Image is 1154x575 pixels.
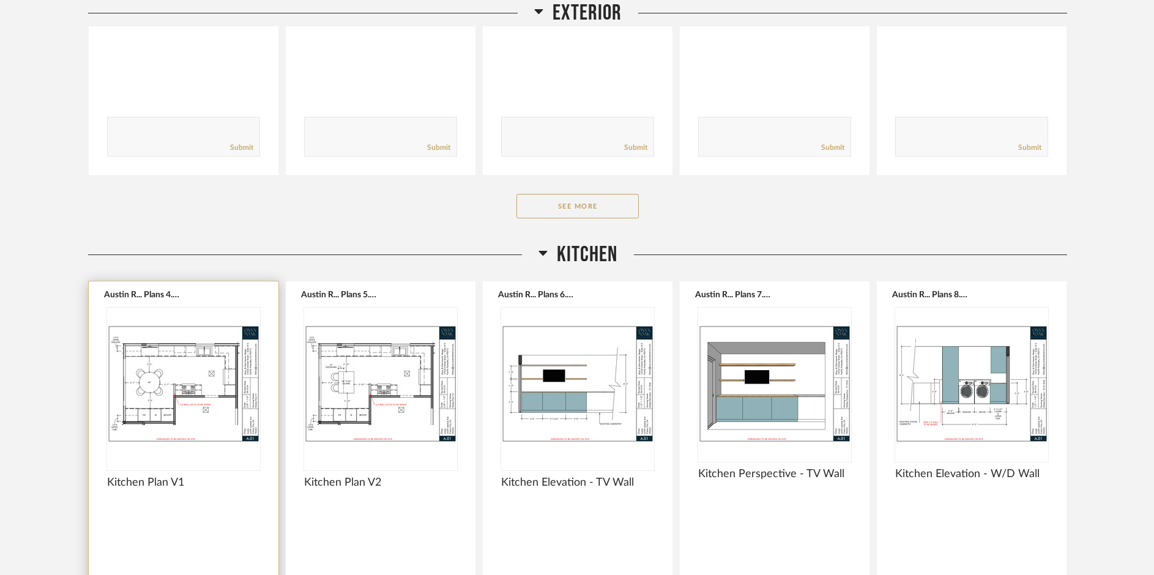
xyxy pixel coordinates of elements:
button: Austin R... Plans 7.pdf [695,289,772,299]
a: Submit [230,143,253,153]
div: 0 [107,308,260,461]
a: Submit [624,143,647,153]
span: Kitchen Perspective - TV Wall [698,467,851,481]
span: Kitchen Plan V2 [304,476,457,489]
div: 0 [501,308,654,461]
img: undefined [895,308,1048,461]
button: See More [516,194,639,218]
button: Austin R... Plans 4.pdf [104,289,181,299]
span: Kitchen Plan V1 [107,476,260,489]
img: undefined [107,308,260,461]
button: Austin R... Plans 6.pdf [498,289,575,299]
a: Submit [427,143,450,153]
a: Submit [1018,143,1041,153]
a: Submit [821,143,844,153]
div: 0 [304,308,457,461]
img: undefined [698,308,851,461]
img: undefined [304,308,457,461]
button: Austin R... Plans 8.pdf [892,289,969,299]
img: undefined [501,308,654,461]
span: Kitchen Elevation - TV Wall [501,476,654,489]
span: Kitchen [557,242,617,268]
button: Austin R... Plans 5.pdf [301,289,378,299]
span: Kitchen Elevation - W/D Wall [895,467,1048,481]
